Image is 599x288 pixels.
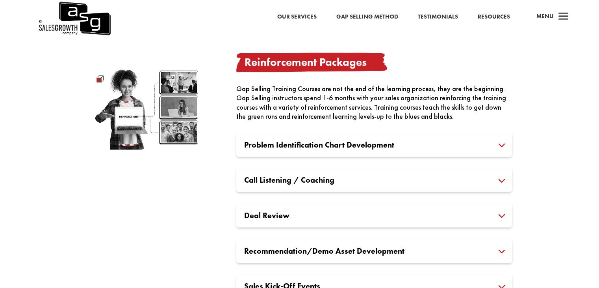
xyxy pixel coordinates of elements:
[478,12,510,22] a: Resources
[236,52,512,72] h3: Reinforcement Packages
[244,176,504,184] h3: Call Listening / Coaching
[244,247,504,255] h3: Recommendation/Demo Asset Development
[418,12,458,22] a: Testimonials
[556,9,571,25] span: a
[336,12,398,22] a: Gap Selling Method
[87,65,213,150] img: reinforcement-packages
[244,211,504,219] h3: Deal Review
[244,141,504,149] h3: Problem Identification Chart Development
[536,12,554,20] span: Menu
[236,84,512,121] div: Gap Selling Training Courses are not the end of the learning process, they are the beginning. Gap...
[277,12,317,22] a: Our Services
